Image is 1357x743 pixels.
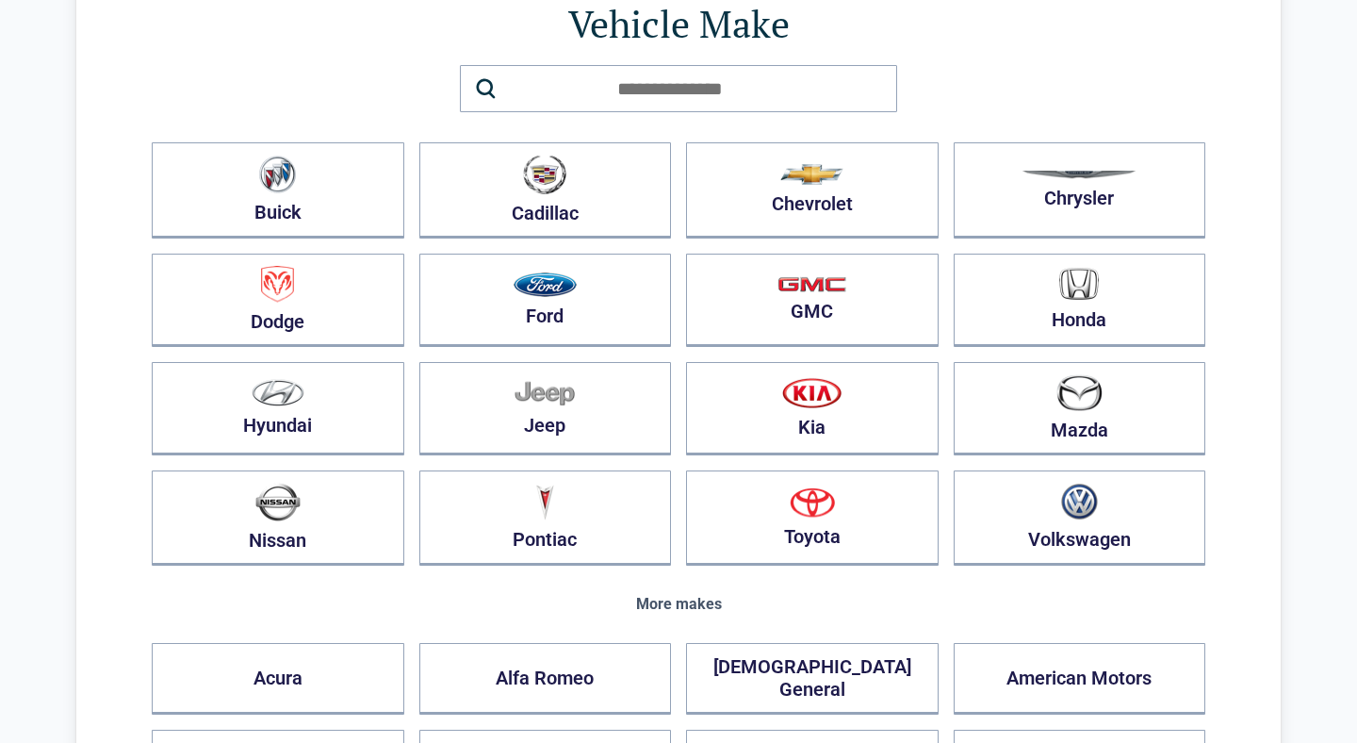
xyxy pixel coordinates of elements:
button: [DEMOGRAPHIC_DATA] General [686,643,939,715]
button: Dodge [152,254,404,347]
button: American Motors [954,643,1206,715]
button: Chrysler [954,142,1206,239]
button: Chevrolet [686,142,939,239]
button: Mazda [954,362,1206,455]
button: GMC [686,254,939,347]
button: Toyota [686,471,939,566]
button: Buick [152,142,404,239]
button: Ford [419,254,672,347]
button: Hyundai [152,362,404,455]
button: Cadillac [419,142,672,239]
button: Nissan [152,471,404,566]
div: More makes [152,596,1205,613]
button: Volkswagen [954,471,1206,566]
button: Jeep [419,362,672,455]
button: Kia [686,362,939,455]
button: Honda [954,254,1206,347]
button: Acura [152,643,404,715]
button: Alfa Romeo [419,643,672,715]
button: Pontiac [419,471,672,566]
